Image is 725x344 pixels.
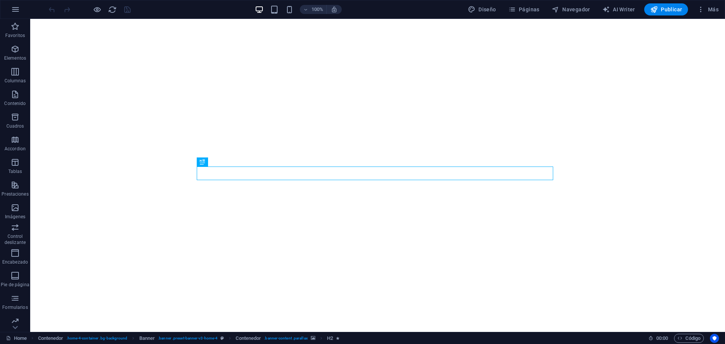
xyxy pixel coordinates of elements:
[30,19,725,332] iframe: To enrich screen reader interactions, please activate Accessibility in Grammarly extension settings
[2,304,28,310] p: Formularios
[264,334,307,343] span: . banner-content .parallax
[694,3,722,15] button: Más
[4,100,26,106] p: Contenido
[311,336,315,340] i: Este elemento contiene un fondo
[710,334,719,343] button: Usercentrics
[6,123,24,129] p: Cuadros
[5,78,26,84] p: Columnas
[697,6,719,13] span: Más
[677,334,700,343] span: Código
[2,191,28,197] p: Prestaciones
[674,334,704,343] button: Código
[38,334,340,343] nav: breadcrumb
[5,214,25,220] p: Imágenes
[8,168,22,174] p: Tablas
[221,336,224,340] i: Este elemento es un preajuste personalizable
[236,334,261,343] span: Haz clic para seleccionar y doble clic para editar
[1,282,29,288] p: Pie de página
[5,146,26,152] p: Accordion
[656,334,668,343] span: 00 00
[4,55,26,61] p: Elementos
[648,334,668,343] h6: Tiempo de la sesión
[2,259,28,265] p: Encabezado
[38,334,63,343] span: Haz clic para seleccionar y doble clic para editar
[336,336,339,340] i: El elemento contiene una animación
[66,334,128,343] span: . home-4-container .bg-background
[158,334,217,343] span: . banner .preset-banner-v3-home-4
[139,334,155,343] span: Haz clic para seleccionar y doble clic para editar
[6,334,27,343] a: Haz clic para cancelar la selección y doble clic para abrir páginas
[5,32,25,39] p: Favoritos
[327,334,333,343] span: Haz clic para seleccionar y doble clic para editar
[662,335,663,341] span: :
